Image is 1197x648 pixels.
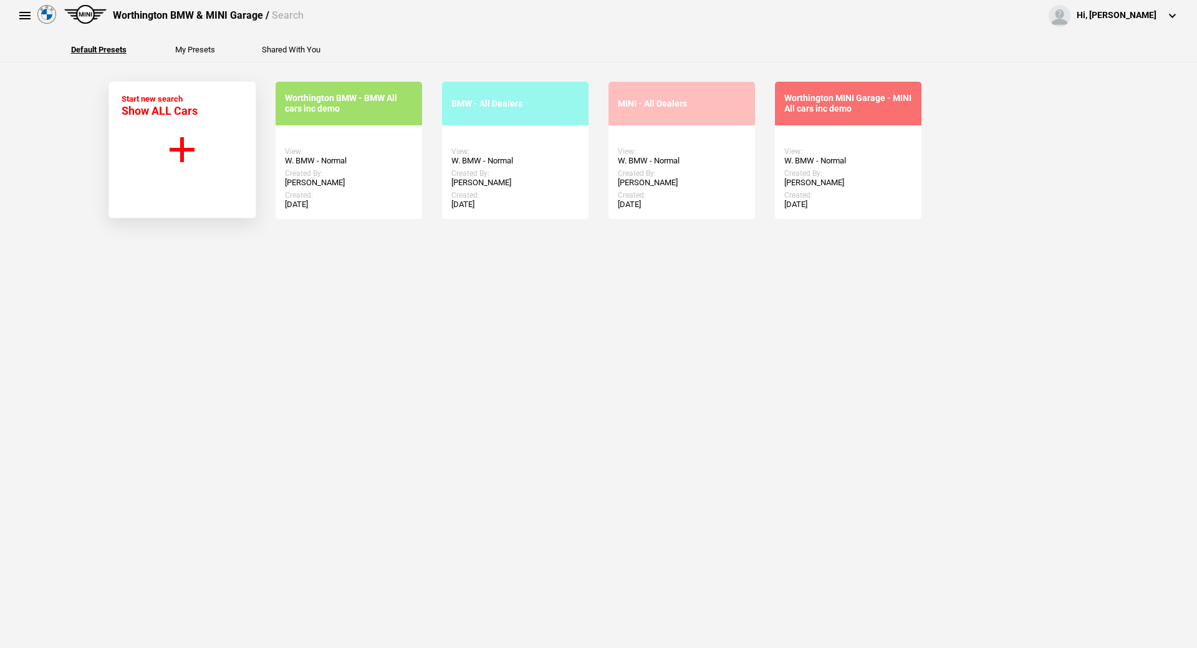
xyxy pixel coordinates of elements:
div: MINI - All Dealers [618,99,746,109]
div: Start new search [122,94,198,117]
div: W. BMW - Normal [451,156,579,166]
div: [PERSON_NAME] [285,178,413,188]
div: BMW - All Dealers [451,99,579,109]
img: bmw.png [37,5,56,24]
div: Created: [451,191,579,200]
div: W. BMW - Normal [285,156,413,166]
button: Start new search Show ALL Cars [108,81,256,218]
span: Search [272,9,304,21]
img: mini.png [64,5,107,24]
div: Created: [784,191,912,200]
div: [DATE] [451,200,579,210]
div: View: [784,147,912,156]
button: Default Presets [71,46,127,54]
div: Created By: [285,169,413,178]
div: [PERSON_NAME] [618,178,746,188]
div: Hi, [PERSON_NAME] [1077,9,1156,22]
div: Worthington BMW & MINI Garage / [113,9,304,22]
div: Worthington MINI Garage - MINI All cars inc demo [784,93,912,114]
div: W. BMW - Normal [784,156,912,166]
div: [PERSON_NAME] [451,178,579,188]
div: Created: [285,191,413,200]
div: Created: [618,191,746,200]
button: My Presets [175,46,215,54]
div: [DATE] [285,200,413,210]
div: Worthington BMW - BMW All cars inc demo [285,93,413,114]
div: View: [451,147,579,156]
div: W. BMW - Normal [618,156,746,166]
div: Created By: [618,169,746,178]
button: Shared With You [262,46,320,54]
div: [DATE] [618,200,746,210]
span: Show ALL Cars [122,104,198,117]
div: View: [618,147,746,156]
div: Created By: [784,169,912,178]
div: View: [285,147,413,156]
div: [DATE] [784,200,912,210]
div: [PERSON_NAME] [784,178,912,188]
div: Created By: [451,169,579,178]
